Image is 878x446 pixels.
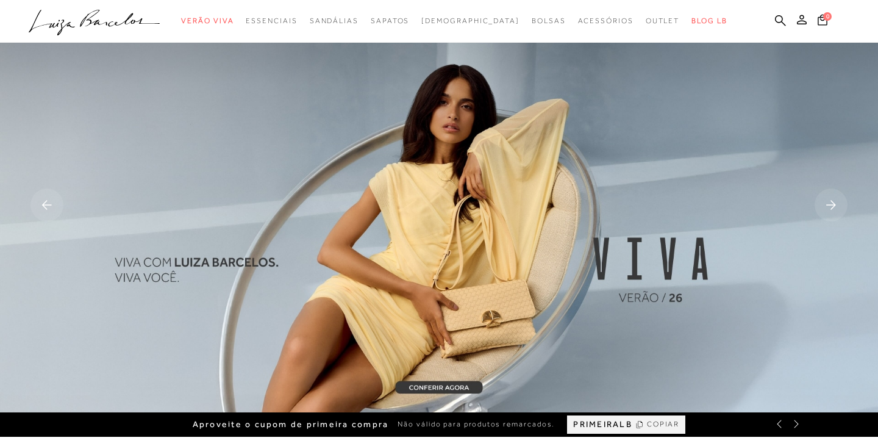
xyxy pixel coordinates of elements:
[646,16,680,25] span: Outlet
[691,10,727,32] a: BLOG LB
[371,10,409,32] a: categoryNavScreenReaderText
[193,419,389,430] span: Aproveite o cupom de primeira compra
[691,16,727,25] span: BLOG LB
[246,10,297,32] a: categoryNavScreenReaderText
[814,13,831,30] button: 0
[181,10,234,32] a: categoryNavScreenReaderText
[246,16,297,25] span: Essenciais
[421,16,519,25] span: [DEMOGRAPHIC_DATA]
[646,10,680,32] a: categoryNavScreenReaderText
[532,10,566,32] a: categoryNavScreenReaderText
[573,419,632,430] span: PRIMEIRALB
[181,16,234,25] span: Verão Viva
[578,16,634,25] span: Acessórios
[398,419,555,430] span: Não válido para produtos remarcados.
[371,16,409,25] span: Sapatos
[532,16,566,25] span: Bolsas
[578,10,634,32] a: categoryNavScreenReaderText
[310,10,359,32] a: categoryNavScreenReaderText
[310,16,359,25] span: Sandálias
[647,419,680,430] span: COPIAR
[421,10,519,32] a: noSubCategoriesText
[823,12,832,21] span: 0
